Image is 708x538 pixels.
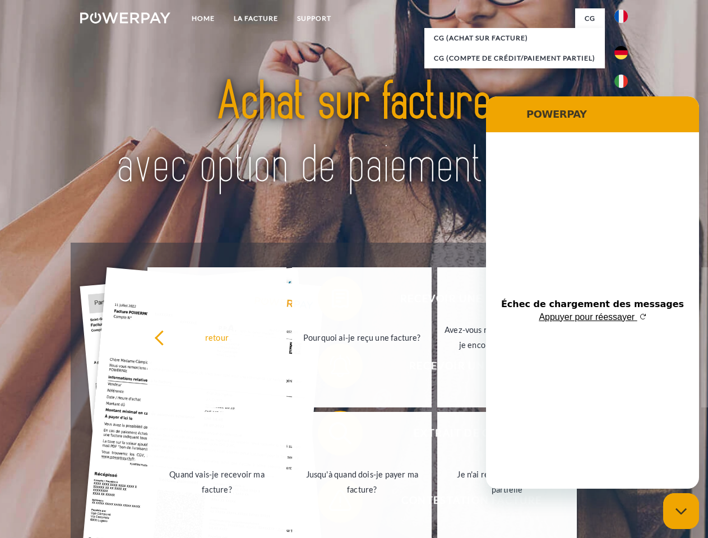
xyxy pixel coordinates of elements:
img: title-powerpay_fr.svg [107,54,601,215]
iframe: Bouton de lancement de la fenêtre de messagerie [663,493,699,529]
a: Home [182,8,224,29]
div: Jusqu'à quand dois-je payer ma facture? [299,467,425,497]
div: Je n'ai reçu qu'une livraison partielle [444,467,570,497]
a: Support [288,8,341,29]
a: CG (Compte de crédit/paiement partiel) [424,48,605,68]
div: retour [154,330,280,345]
div: Quand vais-je recevoir ma facture? [154,467,280,497]
img: de [614,46,628,59]
a: CG (achat sur facture) [424,28,605,48]
a: CG [575,8,605,29]
a: LA FACTURE [224,8,288,29]
img: it [614,75,628,88]
a: Avez-vous reçu mes paiements, ai-je encore un solde ouvert? [437,267,577,407]
img: logo-powerpay-white.svg [80,12,170,24]
div: Avez-vous reçu mes paiements, ai-je encore un solde ouvert? [444,322,570,353]
img: fr [614,10,628,23]
div: Pourquoi ai-je reçu une facture? [299,330,425,345]
iframe: Fenêtre de messagerie [486,96,699,489]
